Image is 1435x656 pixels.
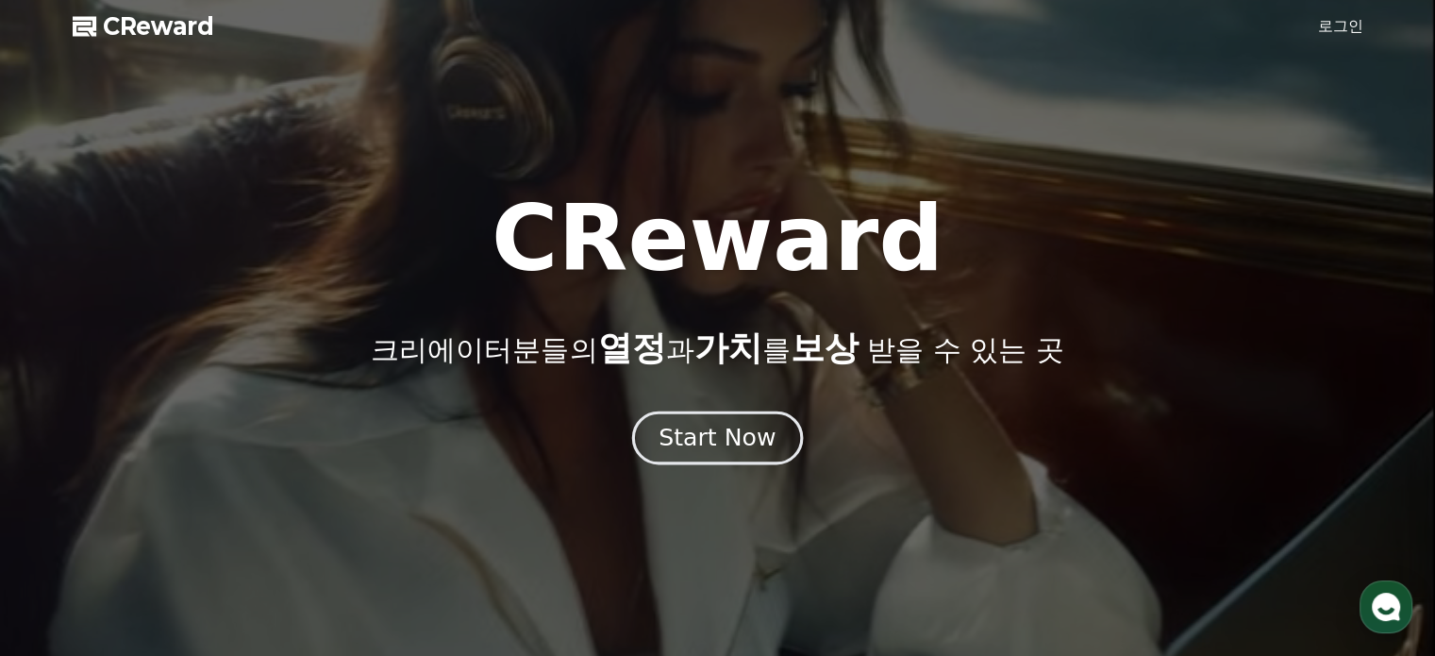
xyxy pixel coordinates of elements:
[492,193,943,284] h1: CReward
[6,499,125,547] a: 홈
[173,529,195,544] span: 대화
[693,328,761,367] span: 가치
[103,11,214,42] span: CReward
[659,422,776,454] div: Start Now
[73,11,214,42] a: CReward
[636,431,799,449] a: Start Now
[632,411,803,464] button: Start Now
[597,328,665,367] span: 열정
[371,329,1063,367] p: 크리에이터분들의 과 를 받을 수 있는 곳
[243,499,362,547] a: 설정
[790,328,858,367] span: 보상
[125,499,243,547] a: 대화
[1318,15,1363,38] a: 로그인
[59,528,71,543] span: 홈
[292,528,314,543] span: 설정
